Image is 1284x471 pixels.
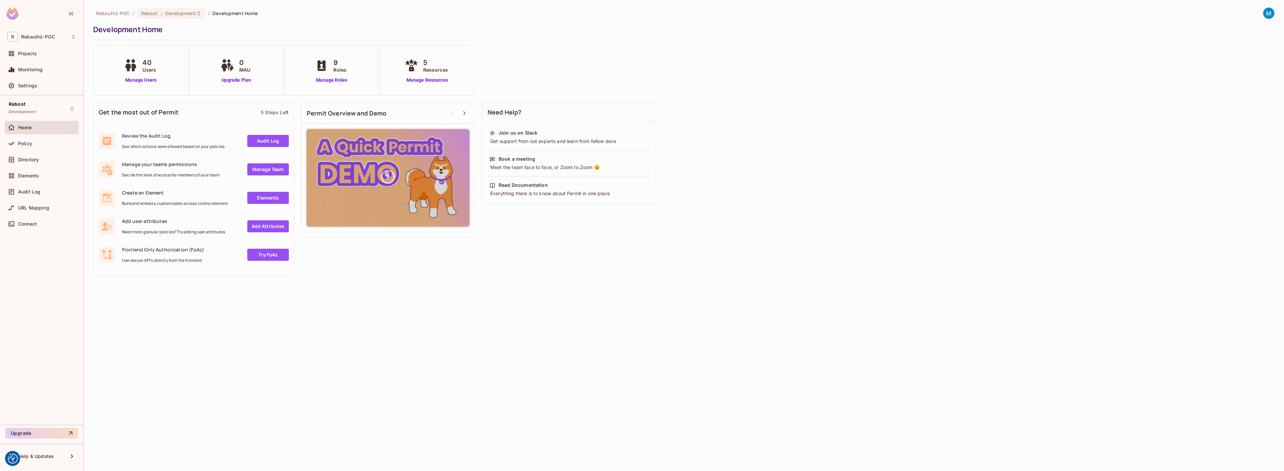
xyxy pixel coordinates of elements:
span: Audit Log [18,189,40,194]
span: Decide the level of access for members of your team [122,172,219,178]
span: 5 [423,58,448,68]
span: Development [9,109,36,114]
div: Join us on Slack [499,130,537,136]
span: Manage your teams permissions [122,161,219,167]
span: 40 [142,58,156,68]
button: Consent Preferences [8,454,18,464]
div: Read Documentation [499,182,548,188]
span: Create an Element [122,189,228,196]
img: Revisit consent button [8,454,18,464]
div: Book a meeting [499,156,535,162]
span: Users [142,66,156,73]
span: Policy [18,141,32,146]
span: R [7,32,18,42]
span: 0 [239,58,250,68]
span: Permit Overview and Demo [307,109,387,117]
span: MAU [239,66,250,73]
a: Manage Roles [313,77,350,84]
span: 9 [333,58,346,68]
span: Resources [423,66,448,73]
span: Elements [18,173,39,178]
div: Everything there is to know about Permit in one place [490,190,648,197]
span: Workspace: Rebauthz-POC [21,34,55,40]
a: Manage Resources [403,77,451,84]
a: Manage Users [122,77,159,84]
img: SReyMgAAAABJRU5ErkJggg== [6,7,18,20]
span: See which actions were allowed based on your policies [122,144,224,149]
span: Directory [18,157,39,162]
span: Get the most out of Permit [99,108,179,116]
a: Upgrade Plan [219,77,254,84]
li: / [133,10,134,16]
span: Development Home [212,10,258,16]
button: Upgrade [5,428,78,439]
div: Get support from out experts and learn from fellow devs [490,138,648,145]
img: Maxim TNG [1263,8,1274,19]
span: Projects [18,51,37,56]
span: Help & Updates [18,454,54,459]
span: URL Mapping [18,205,49,211]
span: Connect [18,221,37,227]
span: Need more granular policies? Try adding user attributes [122,229,225,235]
div: 5 Steps Left [261,109,288,115]
a: Add Attrbutes [247,220,289,232]
div: Development Home [93,24,1271,34]
span: Development [165,10,196,16]
a: Elements [247,192,289,204]
span: Build and embed a customizable access control element [122,201,228,206]
span: Use secure API's directly from the frontend [122,258,204,263]
span: Review the Audit Log [122,133,224,139]
span: Reboot [9,101,25,107]
span: Frontend Only Authorization (FoAz) [122,246,204,253]
span: Monitoring [18,67,43,72]
li: / [208,10,210,16]
a: Audit Log [247,135,289,147]
span: Settings [18,83,37,88]
span: Reboot [141,10,158,16]
span: Need Help? [488,108,522,116]
span: the active workspace [96,10,130,16]
span: Roles [333,66,346,73]
span: Add user attributes [122,218,225,224]
a: Manage Team [247,163,289,175]
span: Home [18,125,32,130]
div: Meet the team face to face, or Zoom to Zoom 😉 [490,164,648,171]
a: Try FoAz [247,249,289,261]
span: : [160,11,163,16]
